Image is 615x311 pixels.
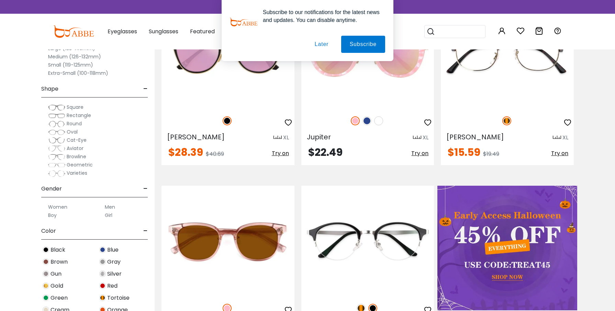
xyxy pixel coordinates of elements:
[483,150,499,158] span: $19.49
[437,186,577,310] img: Early Access Halloween
[105,203,115,211] label: Men
[43,246,49,253] img: Black
[43,295,49,301] img: Green
[48,211,57,219] label: Boy
[48,69,108,77] label: Extra-Small (100-118mm)
[551,149,568,157] span: Try on
[48,145,65,152] img: Aviator.png
[48,162,65,169] img: Geometric.png
[67,170,87,176] span: Varieties
[99,270,106,277] img: Silver
[374,116,383,125] img: White
[301,186,434,296] img: Black Dreamer - Metal ,Adjust Nose Pads
[67,137,87,143] span: Cat-Eye
[272,147,289,160] button: Try on
[48,61,93,69] label: Small (119-125mm)
[41,181,62,197] span: Gender
[48,104,65,111] img: Square.png
[308,145,343,160] span: $22.49
[43,258,49,265] img: Brown
[51,294,68,302] span: Green
[341,36,385,53] button: Subscribe
[48,137,65,144] img: Cat-Eye.png
[551,147,568,160] button: Try on
[351,116,360,125] img: Pink
[48,170,65,177] img: Varieties.png
[562,134,568,142] div: XL
[143,223,148,239] span: -
[411,149,428,157] span: Try on
[99,246,106,253] img: Blue
[67,120,82,127] span: Round
[502,116,511,125] img: Tortoise
[223,116,232,125] img: Black
[48,120,65,127] img: Round.png
[67,128,78,135] span: Oval
[67,161,93,168] span: Geometric
[167,132,225,142] span: [PERSON_NAME]
[306,36,337,53] button: Later
[446,132,504,142] span: [PERSON_NAME]
[143,81,148,97] span: -
[362,116,371,125] img: Blue
[448,145,480,160] span: $15.59
[41,81,58,97] span: Shape
[48,153,65,160] img: Browline.png
[67,112,91,119] span: Rectangle
[51,282,63,290] span: Gold
[51,246,65,254] span: Black
[423,134,428,142] div: XL
[230,8,257,36] img: notification icon
[107,258,121,266] span: Gray
[67,104,83,111] span: Square
[43,270,49,277] img: Gun
[553,135,561,140] img: size ruler
[107,246,119,254] span: Blue
[272,149,289,157] span: Try on
[43,283,49,289] img: Gold
[105,211,112,219] label: Girl
[51,270,61,278] span: Gun
[257,8,385,24] div: Subscribe to our notifications for the latest news and updates. You can disable anytime.
[107,282,118,290] span: Red
[41,223,56,239] span: Color
[48,112,65,119] img: Rectangle.png
[51,258,68,266] span: Brown
[161,186,294,296] img: Pink Roaring - TR ,Adjust Nose Pads
[143,181,148,197] span: -
[411,147,428,160] button: Try on
[67,145,83,152] span: Aviator
[99,283,106,289] img: Red
[206,150,224,158] span: $40.69
[99,258,106,265] img: Gray
[48,129,65,136] img: Oval.png
[273,135,282,140] img: size ruler
[307,132,331,142] span: Jupiter
[283,134,289,142] div: XL
[107,294,130,302] span: Tortoise
[107,270,122,278] span: Silver
[99,295,106,301] img: Tortoise
[67,153,86,160] span: Browline
[413,135,421,140] img: size ruler
[168,145,203,160] span: $28.39
[48,203,67,211] label: Women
